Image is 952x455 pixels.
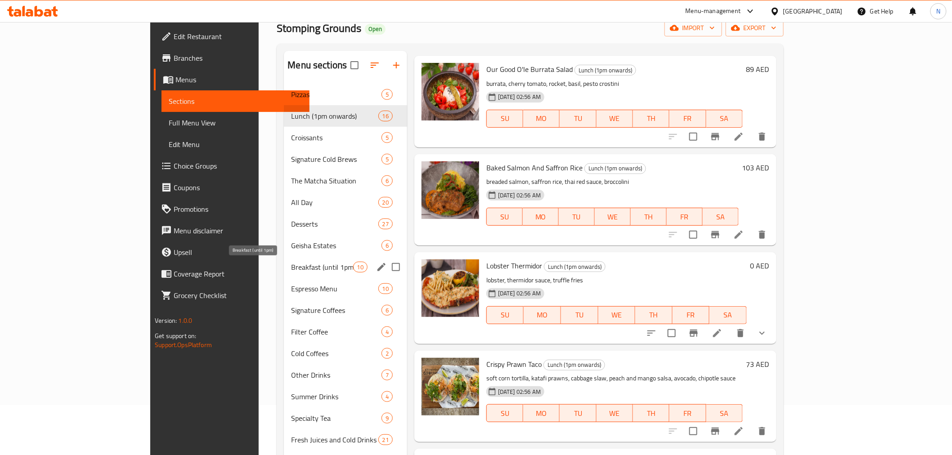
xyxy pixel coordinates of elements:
[684,127,703,146] span: Select to update
[284,84,407,105] div: Pizzas5
[526,210,555,223] span: MO
[291,413,381,424] span: Specialty Tea
[382,305,393,316] div: items
[154,241,309,263] a: Upsell
[422,161,479,219] img: Baked Salmon And Saffron Rice
[527,407,556,420] span: MO
[710,407,739,420] span: SA
[155,315,177,326] span: Version:
[174,204,302,214] span: Promotions
[345,56,364,75] span: Select all sections
[527,308,557,321] span: MO
[494,93,544,101] span: [DATE] 02:56 AM
[575,65,636,76] div: Lunch (1pm onwards)
[494,191,544,200] span: [DATE] 02:56 AM
[365,24,386,35] div: Open
[174,225,302,236] span: Menu disclaimer
[175,74,302,85] span: Menus
[379,198,392,207] span: 20
[291,348,381,359] span: Cold Coffees
[733,229,744,240] a: Edit menu item
[637,407,666,420] span: TH
[669,404,706,422] button: FR
[291,305,381,316] span: Signature Coffees
[543,360,605,370] div: Lunch (1pm onwards)
[375,260,388,274] button: edit
[154,47,309,69] a: Branches
[486,357,542,371] span: Crispy Prawn Taco
[379,436,392,444] span: 21
[560,110,596,128] button: TU
[291,219,378,229] span: Desserts
[162,90,309,112] a: Sections
[686,6,741,17] div: Menu-management
[746,63,769,76] h6: 89 AED
[291,283,378,294] div: Espresso Menu
[291,262,353,272] span: Breakfast (until 1pm)
[291,154,381,165] span: Signature Cold Brews
[174,31,302,42] span: Edit Restaurant
[382,240,393,251] div: items
[584,163,646,174] div: Lunch (1pm onwards)
[291,240,381,251] span: Geisha Estates
[155,339,212,351] a: Support.OpsPlatform
[284,235,407,256] div: Geisha Estates6
[154,220,309,241] a: Menu disclaimer
[382,326,393,337] div: items
[291,370,381,380] span: Other Drinks
[382,154,393,165] div: items
[382,306,392,315] span: 6
[284,213,407,235] div: Desserts27
[174,161,302,171] span: Choice Groups
[365,25,386,33] span: Open
[713,308,743,321] span: SA
[291,391,381,402] span: Summer Drinks
[733,426,744,437] a: Edit menu item
[600,407,629,420] span: WE
[751,420,773,442] button: delete
[602,308,632,321] span: WE
[673,306,710,324] button: FR
[284,407,407,429] div: Specialty Tea9
[154,263,309,285] a: Coverage Report
[597,404,633,422] button: WE
[284,429,407,451] div: Fresh Juices and Cold Drinks21
[379,112,392,120] span: 16
[544,360,605,370] span: Lunch (1pm onwards)
[684,422,703,441] span: Select to update
[382,328,392,336] span: 4
[751,322,773,344] button: show more
[174,53,302,63] span: Branches
[486,306,524,324] button: SU
[486,161,583,174] span: Baked Salmon And Saffron Rice
[494,289,544,298] span: [DATE] 02:56 AM
[486,62,573,76] span: Our Good O'le Burrata Salad
[527,112,556,125] span: MO
[284,321,407,343] div: Filter Coffee4
[291,434,378,445] div: Fresh Juices and Cold Drinks
[637,112,666,125] span: TH
[706,404,743,422] button: SA
[169,139,302,150] span: Edit Menu
[726,20,784,36] button: export
[179,315,193,326] span: 1.0.0
[523,208,559,226] button: MO
[486,373,743,384] p: soft corn tortilla, katafi prawns, cabbage slaw, peach and mango salsa, avocado, chipotle sauce
[291,197,378,208] span: All Day
[676,308,706,321] span: FR
[597,110,633,128] button: WE
[490,308,520,321] span: SU
[382,241,392,250] span: 6
[422,259,479,317] img: Lobster Thermidor
[169,117,302,128] span: Full Menu View
[174,182,302,193] span: Coupons
[524,306,561,324] button: MO
[382,391,393,402] div: items
[683,322,705,344] button: Branch-specific-item
[936,6,940,16] span: N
